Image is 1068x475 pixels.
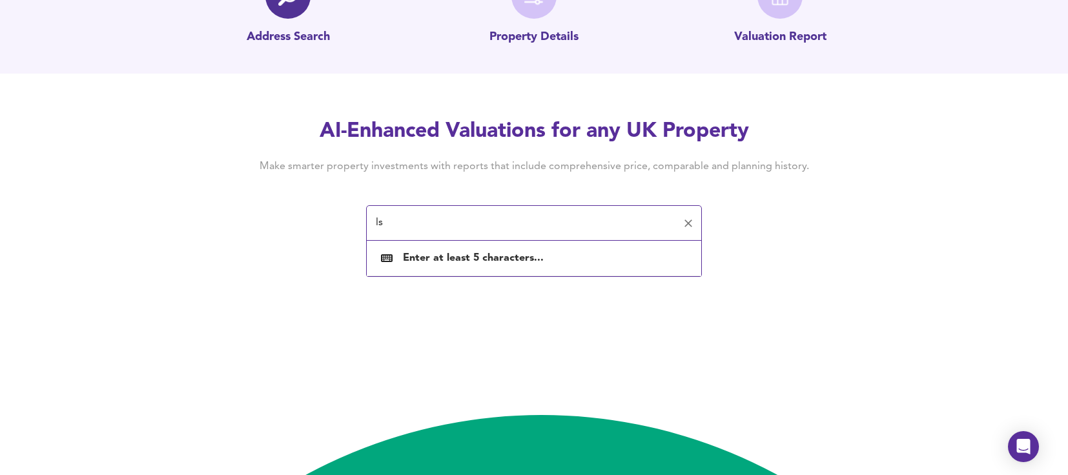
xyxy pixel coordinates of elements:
[489,29,579,46] p: Property Details
[240,159,828,174] h4: Make smarter property investments with reports that include comprehensive price, comparable and p...
[247,29,330,46] p: Address Search
[1008,431,1039,462] div: Open Intercom Messenger
[403,251,544,265] div: Enter at least 5 characters...
[734,29,827,46] p: Valuation Report
[372,211,677,236] input: Enter a postcode to start...
[240,117,828,146] h2: AI-Enhanced Valuations for any UK Property
[679,214,697,232] button: Clear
